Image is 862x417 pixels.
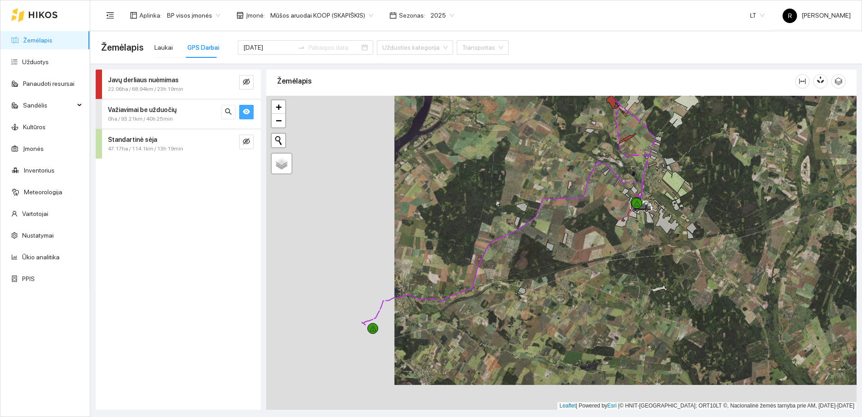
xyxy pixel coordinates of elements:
a: Vartotojai [22,210,48,217]
strong: Javų derliaus nuėmimas [108,76,179,84]
a: Įmonės [23,145,44,152]
span: search [225,108,232,117]
button: menu-fold [101,6,119,24]
span: eye-invisible [243,78,250,87]
div: GPS Darbai [187,42,219,52]
span: column-width [796,78,809,85]
a: PPIS [22,275,35,282]
button: column-width [795,74,810,89]
strong: Važiavimai be užduočių [108,106,176,113]
span: eye [243,108,250,117]
a: Leaflet [560,403,576,409]
a: Kultūros [23,123,46,131]
span: Sandėlis [23,96,74,114]
span: Mūšos aruodai KOOP (SKAPIŠKIS) [270,9,373,22]
input: Pradžios data [243,42,294,52]
span: 0ha / 93.21km / 40h 25min [108,115,173,123]
span: calendar [389,12,397,19]
a: Esri [607,403,617,409]
a: Zoom in [272,100,285,114]
span: 22.06ha / 68.94km / 23h 19min [108,85,183,94]
div: Javų derliaus nuėmimas22.06ha / 68.94km / 23h 19mineye-invisible [96,70,261,99]
a: Nustatymai [22,232,54,239]
input: Pabaigos data [309,42,360,52]
a: Zoom out [272,114,285,127]
span: 2025 [431,9,454,22]
a: Užduotys [22,58,49,66]
span: layout [130,12,137,19]
a: Layers [272,154,292,173]
span: [PERSON_NAME] [783,12,851,19]
span: Žemėlapis [101,40,144,55]
span: Aplinka : [139,10,162,20]
a: Ūkio analitika [22,253,60,261]
div: | Powered by © HNIT-[GEOGRAPHIC_DATA]; ORT10LT ©, Nacionalinė žemės tarnyba prie AM, [DATE]-[DATE] [557,402,857,410]
span: Įmonė : [246,10,265,20]
div: Važiavimai be užduočių0ha / 93.21km / 40h 25minsearcheye [96,99,261,129]
button: eye [239,105,254,119]
span: 47.17ha / 114.1km / 13h 19min [108,145,183,153]
button: Initiate a new search [272,134,285,147]
span: swap-right [298,44,305,51]
button: search [221,105,236,119]
span: menu-fold [106,11,114,19]
span: R [788,9,792,23]
span: shop [236,12,244,19]
div: Žemėlapis [277,68,795,94]
span: + [276,101,282,112]
span: | [618,403,620,409]
div: Laukai [154,42,173,52]
a: Inventorius [24,167,55,174]
span: − [276,115,282,126]
div: Standartinė sėja47.17ha / 114.1km / 13h 19mineye-invisible [96,129,261,159]
button: eye-invisible [239,135,254,149]
a: Žemėlapis [23,37,52,44]
a: Meteorologija [24,188,62,196]
span: to [298,44,305,51]
span: LT [750,9,765,22]
a: Panaudoti resursai [23,80,74,87]
span: BP visos įmonės [167,9,220,22]
button: eye-invisible [239,75,254,89]
strong: Standartinė sėja [108,136,157,143]
span: Sezonas : [399,10,425,20]
span: eye-invisible [243,138,250,146]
